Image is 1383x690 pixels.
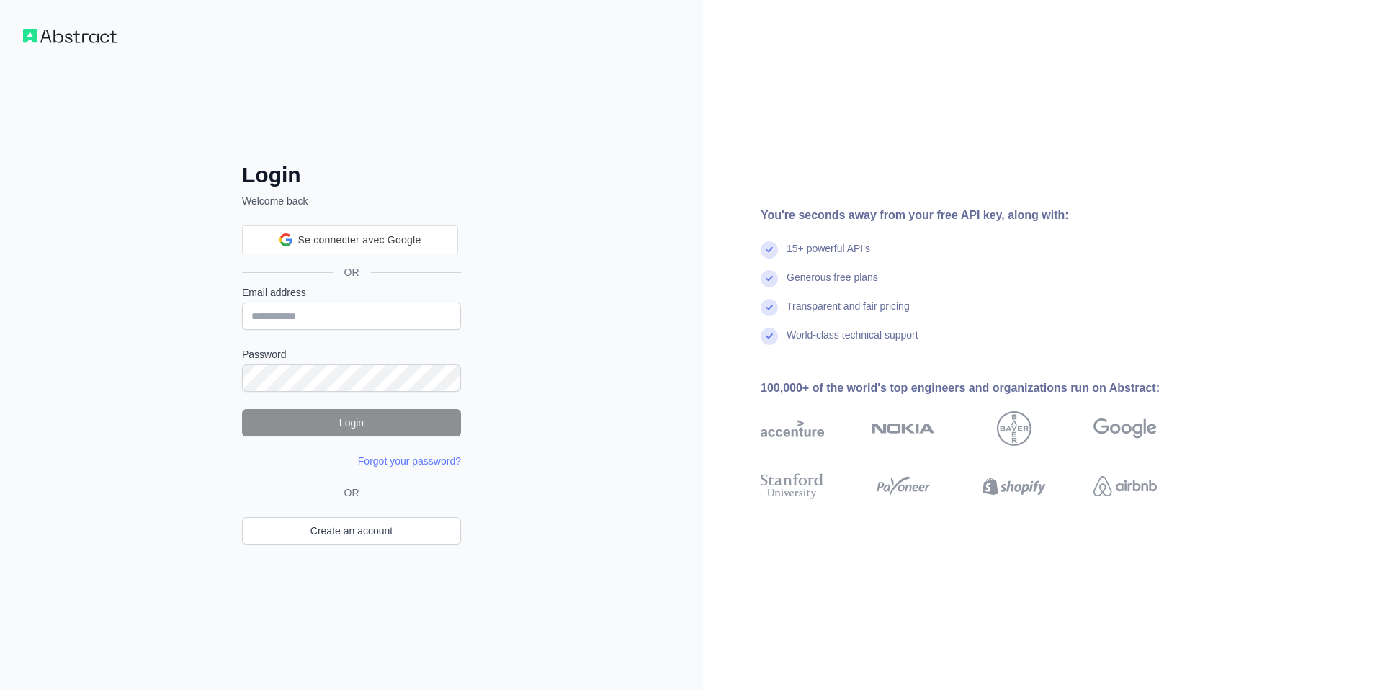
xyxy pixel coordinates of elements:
img: Workflow [23,29,117,43]
div: You're seconds away from your free API key, along with: [761,207,1203,224]
img: payoneer [872,470,935,502]
img: google [1093,411,1157,446]
img: check mark [761,299,778,316]
img: bayer [997,411,1031,446]
div: Transparent and fair pricing [787,299,910,328]
img: check mark [761,241,778,259]
label: Password [242,347,461,362]
img: shopify [983,470,1046,502]
div: 100,000+ of the world's top engineers and organizations run on Abstract: [761,380,1203,397]
img: stanford university [761,470,824,502]
a: Create an account [242,517,461,545]
label: Email address [242,285,461,300]
a: Forgot your password? [358,455,461,467]
img: airbnb [1093,470,1157,502]
img: accenture [761,411,824,446]
img: check mark [761,328,778,345]
div: World-class technical support [787,328,918,357]
p: Welcome back [242,194,461,208]
button: Login [242,409,461,436]
div: Generous free plans [787,270,878,299]
div: 15+ powerful API's [787,241,870,270]
span: OR [339,485,365,500]
img: check mark [761,270,778,287]
div: Se connecter avec Google [242,225,458,254]
span: OR [333,265,371,279]
h2: Login [242,162,461,188]
img: nokia [872,411,935,446]
span: Se connecter avec Google [298,233,421,248]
